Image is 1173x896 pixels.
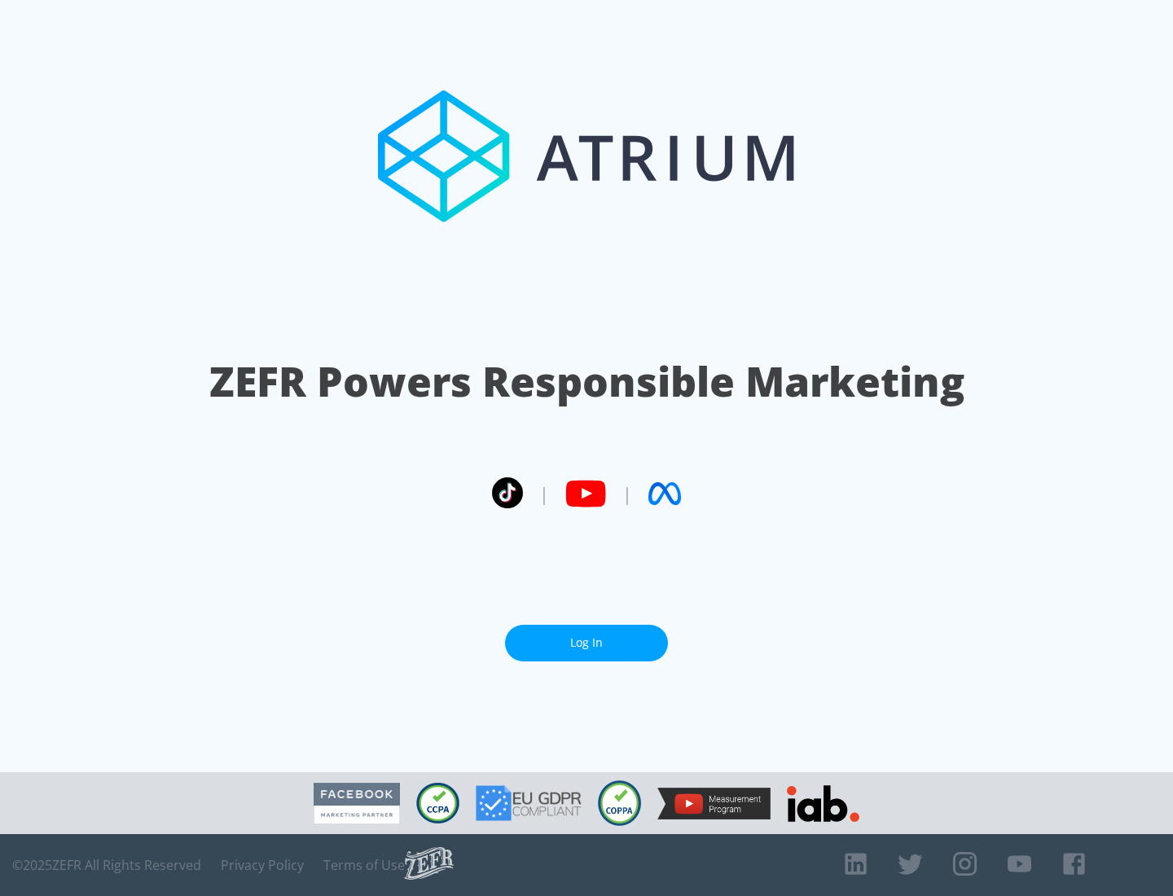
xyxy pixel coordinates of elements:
img: GDPR Compliant [476,785,582,821]
span: | [539,481,549,506]
a: Log In [505,625,668,661]
span: © 2025 ZEFR All Rights Reserved [12,857,201,873]
img: IAB [787,785,859,822]
a: Terms of Use [323,857,405,873]
img: CCPA Compliant [416,783,459,824]
span: | [622,481,632,506]
img: Facebook Marketing Partner [314,783,400,824]
img: COPPA Compliant [598,780,641,826]
img: YouTube Measurement Program [657,788,771,819]
a: Privacy Policy [221,857,304,873]
h1: ZEFR Powers Responsible Marketing [209,354,964,410]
